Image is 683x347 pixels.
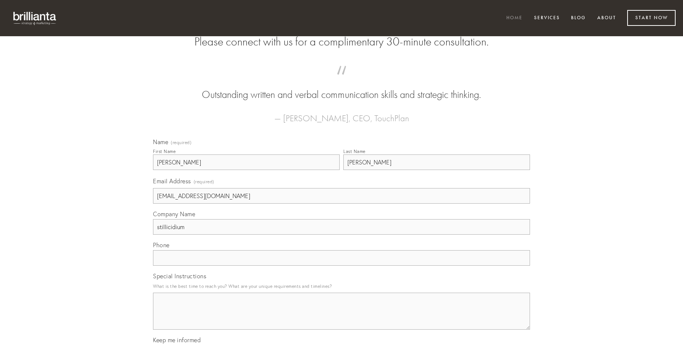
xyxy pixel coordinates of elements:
[627,10,676,26] a: Start Now
[529,12,565,24] a: Services
[153,138,168,146] span: Name
[165,102,518,126] figcaption: — [PERSON_NAME], CEO, TouchPlan
[592,12,621,24] a: About
[153,281,530,291] p: What is the best time to reach you? What are your unique requirements and timelines?
[502,12,527,24] a: Home
[153,35,530,49] h2: Please connect with us for a complimentary 30-minute consultation.
[165,73,518,102] blockquote: Outstanding written and verbal communication skills and strategic thinking.
[153,149,176,154] div: First Name
[153,272,206,280] span: Special Instructions
[165,73,518,88] span: “
[566,12,591,24] a: Blog
[153,241,170,249] span: Phone
[343,149,366,154] div: Last Name
[153,177,191,185] span: Email Address
[194,177,214,187] span: (required)
[7,7,63,29] img: brillianta - research, strategy, marketing
[153,210,195,218] span: Company Name
[171,140,191,145] span: (required)
[153,336,201,344] span: Keep me informed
